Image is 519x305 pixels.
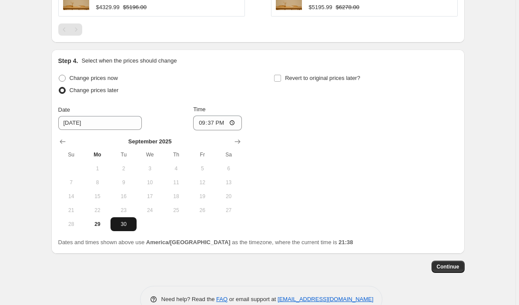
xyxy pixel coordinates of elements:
input: 9/29/2025 [58,116,142,130]
span: 26 [193,207,212,214]
button: Show next month, October 2025 [231,136,244,148]
button: Thursday September 11 2025 [163,176,189,189]
span: Change prices now [70,75,118,81]
strike: $5196.00 [123,3,147,12]
span: Tu [114,151,133,158]
span: 19 [193,193,212,200]
input: 12:00 [193,116,242,130]
b: 21:38 [338,239,353,245]
div: $4329.99 [96,3,120,12]
span: 22 [88,207,107,214]
span: or email support at [228,296,278,302]
button: Sunday September 21 2025 [58,203,84,217]
span: Need help? Read the [161,296,217,302]
button: Today Monday September 29 2025 [84,217,110,231]
span: Sa [219,151,238,158]
div: $5195.99 [309,3,332,12]
span: Time [193,106,205,113]
button: Friday September 5 2025 [189,162,215,176]
button: Continue [432,261,465,273]
span: 30 [114,221,133,228]
span: Change prices later [70,87,119,93]
button: Sunday September 28 2025 [58,217,84,231]
nav: Pagination [58,23,82,36]
span: Revert to original prices later? [285,75,360,81]
button: Saturday September 27 2025 [215,203,241,217]
h2: Step 4. [58,56,78,65]
span: 24 [140,207,159,214]
span: 29 [88,221,107,228]
span: 28 [62,221,81,228]
span: 7 [62,179,81,186]
button: Sunday September 7 2025 [58,176,84,189]
span: 27 [219,207,238,214]
span: 12 [193,179,212,186]
span: 2 [114,165,133,172]
span: 16 [114,193,133,200]
span: We [140,151,159,158]
button: Wednesday September 10 2025 [137,176,163,189]
button: Monday September 15 2025 [84,189,110,203]
span: 3 [140,165,159,172]
a: FAQ [216,296,228,302]
th: Friday [189,148,215,162]
button: Sunday September 14 2025 [58,189,84,203]
span: 25 [167,207,186,214]
span: 18 [167,193,186,200]
button: Monday September 8 2025 [84,176,110,189]
span: 17 [140,193,159,200]
button: Tuesday September 2 2025 [110,162,137,176]
span: Dates and times shown above use as the timezone, where the current time is [58,239,353,245]
span: 5 [193,165,212,172]
span: 13 [219,179,238,186]
span: 8 [88,179,107,186]
button: Tuesday September 9 2025 [110,176,137,189]
span: 15 [88,193,107,200]
span: 21 [62,207,81,214]
button: Saturday September 6 2025 [215,162,241,176]
button: Thursday September 18 2025 [163,189,189,203]
button: Show previous month, August 2025 [57,136,69,148]
button: Tuesday September 23 2025 [110,203,137,217]
span: Th [167,151,186,158]
button: Wednesday September 3 2025 [137,162,163,176]
button: Saturday September 20 2025 [215,189,241,203]
th: Sunday [58,148,84,162]
button: Friday September 12 2025 [189,176,215,189]
button: Wednesday September 24 2025 [137,203,163,217]
span: Su [62,151,81,158]
strike: $6278.00 [336,3,359,12]
button: Monday September 22 2025 [84,203,110,217]
span: 14 [62,193,81,200]
button: Thursday September 25 2025 [163,203,189,217]
th: Tuesday [110,148,137,162]
span: Continue [437,263,459,270]
th: Thursday [163,148,189,162]
span: 6 [219,165,238,172]
span: Mo [88,151,107,158]
button: Monday September 1 2025 [84,162,110,176]
th: Saturday [215,148,241,162]
span: 11 [167,179,186,186]
span: 9 [114,179,133,186]
span: 1 [88,165,107,172]
b: America/[GEOGRAPHIC_DATA] [146,239,231,245]
button: Saturday September 13 2025 [215,176,241,189]
span: 4 [167,165,186,172]
span: 23 [114,207,133,214]
span: Fr [193,151,212,158]
button: Wednesday September 17 2025 [137,189,163,203]
a: [EMAIL_ADDRESS][DOMAIN_NAME] [278,296,373,302]
span: 20 [219,193,238,200]
th: Wednesday [137,148,163,162]
button: Tuesday September 30 2025 [110,217,137,231]
span: Date [58,106,70,113]
th: Monday [84,148,110,162]
span: 10 [140,179,159,186]
button: Friday September 26 2025 [189,203,215,217]
p: Select when the prices should change [81,56,177,65]
button: Thursday September 4 2025 [163,162,189,176]
button: Tuesday September 16 2025 [110,189,137,203]
button: Friday September 19 2025 [189,189,215,203]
